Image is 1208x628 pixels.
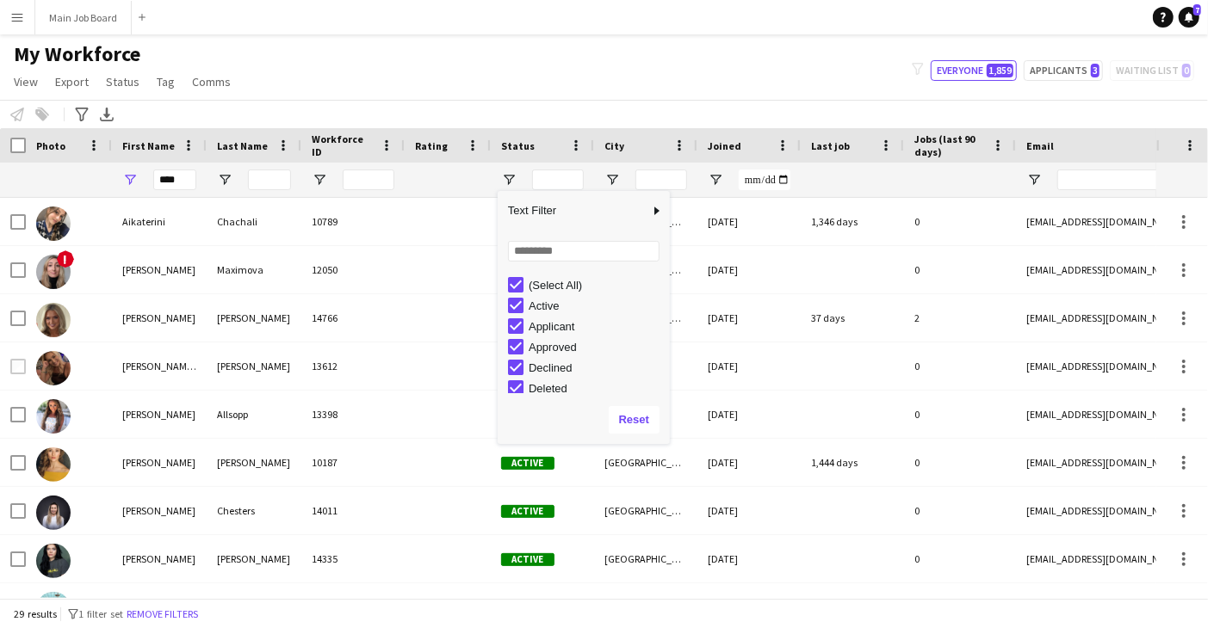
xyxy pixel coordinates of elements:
[99,71,146,93] a: Status
[112,246,207,293] div: [PERSON_NAME]
[207,487,301,534] div: Chesters
[14,41,140,67] span: My Workforce
[609,406,660,434] button: Reset
[529,299,665,312] div: Active
[36,206,71,241] img: Aikaterini Chachali
[78,607,123,620] span: 1 filter set
[123,605,201,624] button: Remove filters
[904,294,1016,342] div: 2
[207,198,301,245] div: Chachali
[498,191,670,444] div: Column Filter
[36,496,71,530] img: Kate Chesters
[207,535,301,582] div: [PERSON_NAME]
[301,487,405,534] div: 14011
[112,342,207,390] div: [PERSON_NAME] ([PERSON_NAME])
[217,139,268,152] span: Last Name
[697,246,801,293] div: [DATE]
[529,341,665,354] div: Approved
[904,246,1016,293] div: 0
[36,447,71,482] img: Kate Ashman
[122,172,138,188] button: Open Filter Menu
[36,255,71,289] img: Ekaterina Maximova
[697,391,801,438] div: [DATE]
[604,139,624,152] span: City
[498,274,670,502] div: Filter List
[501,172,517,188] button: Open Filter Menu
[112,294,207,342] div: [PERSON_NAME]
[604,172,620,188] button: Open Filter Menu
[1026,139,1054,152] span: Email
[301,294,405,342] div: 14766
[301,246,405,293] div: 12050
[697,342,801,390] div: [DATE]
[48,71,96,93] a: Export
[501,457,554,470] span: Active
[36,592,71,626] img: KATE DAVIES
[301,391,405,438] div: 13398
[801,439,904,486] div: 1,444 days
[36,544,71,578] img: Kate Craig
[594,487,697,534] div: [GEOGRAPHIC_DATA]
[301,439,405,486] div: 10187
[312,132,374,158] span: Workforce ID
[904,439,1016,486] div: 0
[112,198,207,245] div: Aikaterini
[501,505,554,518] span: Active
[217,172,232,188] button: Open Filter Menu
[312,172,327,188] button: Open Filter Menu
[708,139,741,152] span: Joined
[185,71,238,93] a: Comms
[207,439,301,486] div: [PERSON_NAME]
[35,1,132,34] button: Main Job Board
[508,241,660,262] input: Search filter values
[801,294,904,342] div: 37 days
[157,74,175,89] span: Tag
[914,132,985,158] span: Jobs (last 90 days)
[697,439,801,486] div: [DATE]
[36,303,71,337] img: Emily-Kate Owen
[904,535,1016,582] div: 0
[1024,60,1103,81] button: Applicants3
[1026,172,1042,188] button: Open Filter Menu
[192,74,231,89] span: Comms
[904,198,1016,245] div: 0
[248,169,291,190] input: Last Name Filter Input
[112,487,207,534] div: [PERSON_NAME]
[106,74,139,89] span: Status
[697,198,801,245] div: [DATE]
[301,198,405,245] div: 10789
[36,399,71,434] img: Kate Allsopp
[529,382,665,395] div: Deleted
[501,139,535,152] span: Status
[904,487,1016,534] div: 0
[529,279,665,292] div: (Select All)
[112,535,207,582] div: [PERSON_NAME]
[529,320,665,333] div: Applicant
[153,169,196,190] input: First Name Filter Input
[71,104,92,125] app-action-btn: Advanced filters
[10,359,26,374] input: Row Selection is disabled for this row (unchecked)
[415,139,448,152] span: Rating
[931,60,1017,81] button: Everyone1,859
[7,71,45,93] a: View
[501,553,554,566] span: Active
[207,342,301,390] div: [PERSON_NAME]
[529,361,665,374] div: Declined
[697,535,801,582] div: [DATE]
[594,439,697,486] div: [GEOGRAPHIC_DATA]
[708,172,723,188] button: Open Filter Menu
[112,391,207,438] div: [PERSON_NAME]
[1193,4,1201,15] span: 7
[904,391,1016,438] div: 0
[635,169,687,190] input: City Filter Input
[697,294,801,342] div: [DATE]
[594,535,697,582] div: [GEOGRAPHIC_DATA]
[697,487,801,534] div: [DATE]
[150,71,182,93] a: Tag
[36,139,65,152] span: Photo
[122,139,175,152] span: First Name
[739,169,790,190] input: Joined Filter Input
[987,64,1013,77] span: 1,859
[1179,7,1199,28] a: 7
[96,104,117,125] app-action-btn: Export XLSX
